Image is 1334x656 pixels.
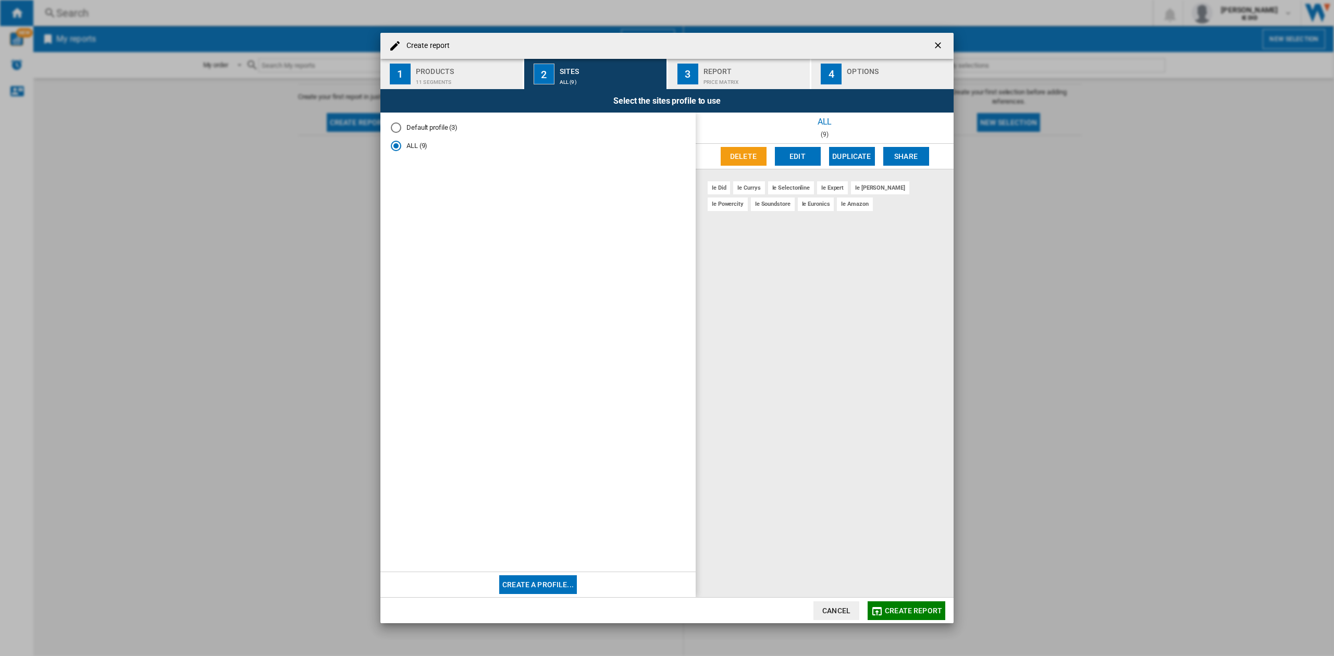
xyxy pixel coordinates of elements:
div: Report [703,63,806,74]
ng-md-icon: getI18NText('BUTTONS.CLOSE_DIALOG') [933,40,945,53]
div: ie did [708,181,730,194]
button: Share [883,147,929,166]
button: Delete [721,147,767,166]
div: ie amazon [837,197,872,211]
div: ALL (9) [560,74,662,85]
div: 2 [534,64,554,84]
button: 2 Sites ALL (9) [524,59,668,89]
div: 1 [390,64,411,84]
div: 11 segments [416,74,518,85]
div: Price Matrix [703,74,806,85]
div: ie euronics [798,197,834,211]
div: ie currys [733,181,764,194]
button: Create report [868,601,945,620]
h4: Create report [401,41,450,51]
span: Create report [885,607,942,615]
div: 3 [677,64,698,84]
div: ie powercity [708,197,748,211]
button: 1 Products 11 segments [380,59,524,89]
md-radio-button: ALL (9) [391,141,685,151]
div: (9) [696,131,954,138]
div: ie selectonline [768,181,814,194]
div: ie expert [817,181,848,194]
div: ie [PERSON_NAME] [851,181,909,194]
div: Products [416,63,518,74]
div: ie soundstore [751,197,795,211]
md-radio-button: Default profile (3) [391,123,685,133]
div: ALL [696,113,954,131]
button: Create a profile... [499,575,577,594]
button: Duplicate [829,147,875,166]
button: 3 Report Price Matrix [668,59,811,89]
div: Sites [560,63,662,74]
button: Edit [775,147,821,166]
div: Options [847,63,949,74]
button: getI18NText('BUTTONS.CLOSE_DIALOG') [929,35,949,56]
button: Cancel [813,601,859,620]
button: 4 Options [811,59,954,89]
div: Select the sites profile to use [380,89,954,113]
div: 4 [821,64,842,84]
